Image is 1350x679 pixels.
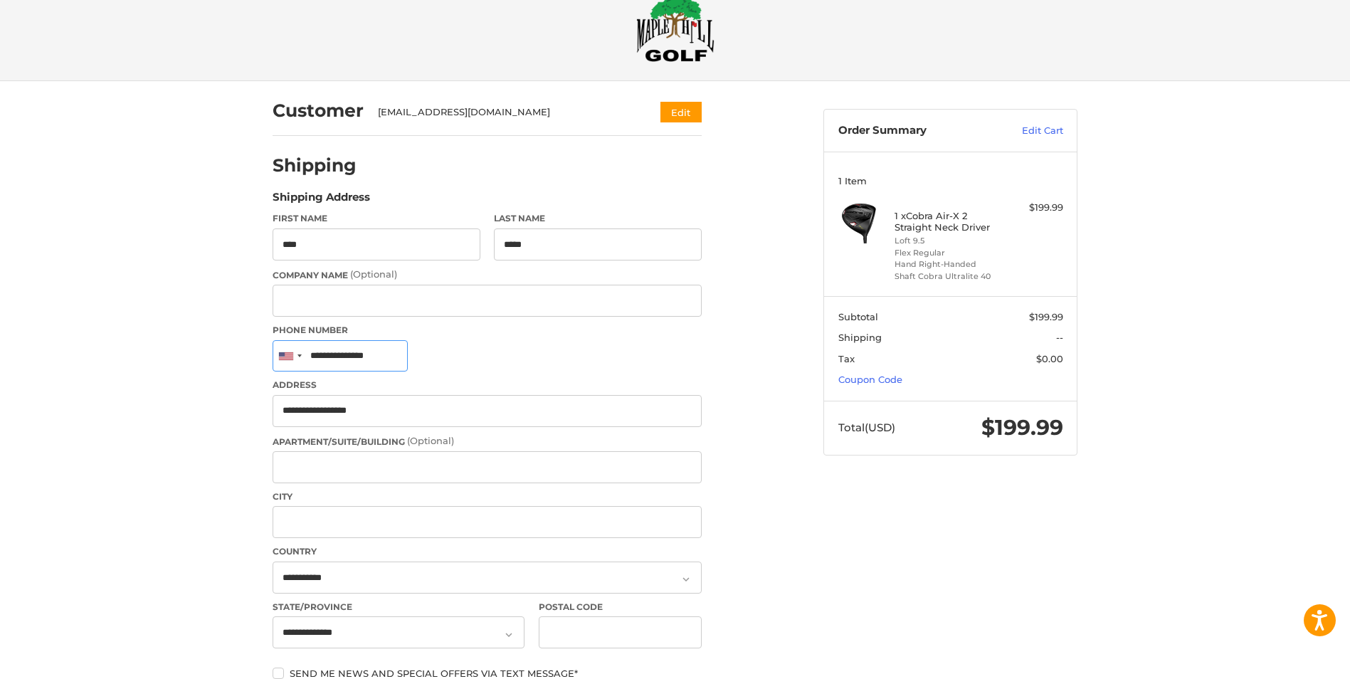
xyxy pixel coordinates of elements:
[273,341,306,372] div: United States: +1
[838,421,895,434] span: Total (USD)
[1233,641,1350,679] iframe: Google Customer Reviews
[273,545,702,558] label: Country
[1056,332,1063,343] span: --
[895,235,1003,247] li: Loft 9.5
[838,124,991,138] h3: Order Summary
[838,374,902,385] a: Coupon Code
[838,353,855,364] span: Tax
[1007,201,1063,215] div: $199.99
[895,270,1003,283] li: Shaft Cobra Ultralite 40
[895,258,1003,270] li: Hand Right-Handed
[273,268,702,282] label: Company Name
[494,212,702,225] label: Last Name
[273,212,480,225] label: First Name
[273,154,357,177] h2: Shipping
[895,210,1003,233] h4: 1 x Cobra Air-X 2 Straight Neck Driver
[1029,311,1063,322] span: $199.99
[539,601,702,614] label: Postal Code
[273,189,370,212] legend: Shipping Address
[981,414,1063,441] span: $199.99
[1036,353,1063,364] span: $0.00
[895,247,1003,259] li: Flex Regular
[350,268,397,280] small: (Optional)
[273,490,702,503] label: City
[838,311,878,322] span: Subtotal
[273,379,702,391] label: Address
[407,435,454,446] small: (Optional)
[273,668,702,679] label: Send me news and special offers via text message*
[273,100,364,122] h2: Customer
[838,332,882,343] span: Shipping
[273,601,524,614] label: State/Province
[991,124,1063,138] a: Edit Cart
[273,434,702,448] label: Apartment/Suite/Building
[660,102,702,122] button: Edit
[838,175,1063,186] h3: 1 Item
[378,105,633,120] div: [EMAIL_ADDRESS][DOMAIN_NAME]
[273,324,702,337] label: Phone Number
